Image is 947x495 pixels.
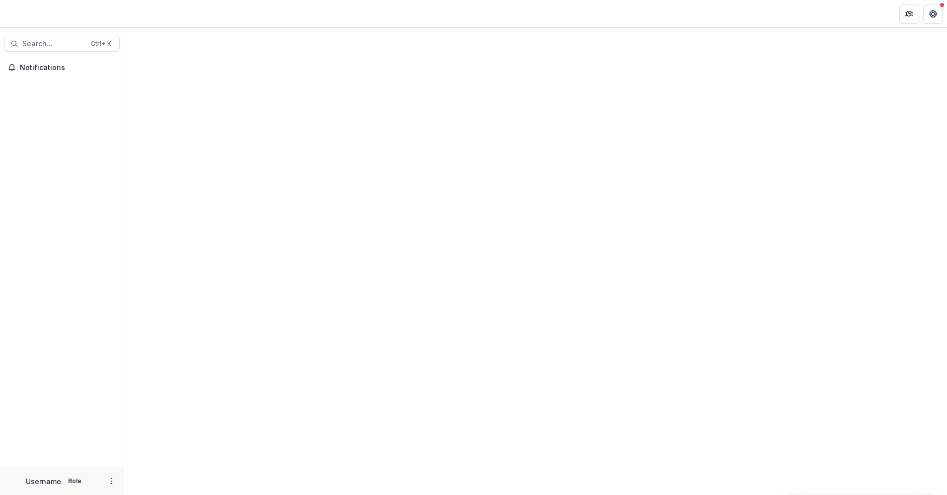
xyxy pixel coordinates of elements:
button: Notifications [4,60,120,76]
button: Search... [4,36,120,52]
p: Username [26,476,61,487]
span: Notifications [20,64,116,72]
button: Partners [899,4,919,24]
button: More [106,475,118,487]
div: Ctrl + K [89,38,113,49]
button: Get Help [923,4,943,24]
p: Role [65,477,84,486]
nav: breadcrumb [128,6,170,21]
span: Search... [22,40,85,48]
